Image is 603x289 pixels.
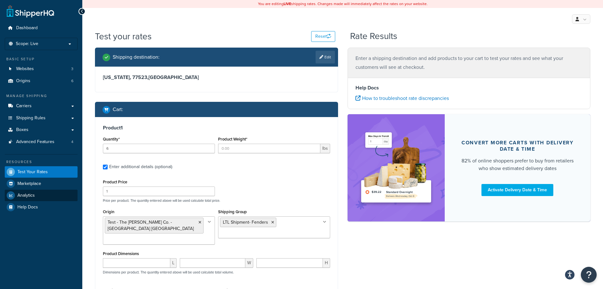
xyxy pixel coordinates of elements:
[71,78,73,84] span: 6
[113,107,123,112] h2: Cart :
[581,267,597,283] button: Open Resource Center
[16,66,34,72] span: Websites
[103,74,330,81] h3: [US_STATE], 77523 , [GEOGRAPHIC_DATA]
[103,137,120,141] label: Quantity*
[103,144,215,153] input: 0.0
[103,209,114,214] label: Origin
[5,22,78,34] a: Dashboard
[311,31,335,42] button: Reset
[16,41,38,47] span: Scope: Live
[16,139,54,145] span: Advanced Features
[16,127,28,133] span: Boxes
[357,124,435,212] img: feature-image-ddt-36eae7f7280da8017bfb280eaccd9c446f90b1fe08728e4019434db127062ab4.png
[17,205,38,210] span: Help Docs
[5,124,78,136] a: Boxes
[5,63,78,75] a: Websites3
[108,219,194,232] span: Test - The [PERSON_NAME] Co. - [GEOGRAPHIC_DATA] [GEOGRAPHIC_DATA]
[17,169,48,175] span: Test Your Rates
[5,75,78,87] li: Origins
[323,258,330,268] span: H
[5,136,78,148] li: Advanced Features
[103,251,139,256] label: Product Dimensions
[316,51,335,63] a: Edit
[95,30,152,43] h1: Test your rates
[460,140,575,152] div: Convert more carts with delivery date & time
[5,112,78,124] a: Shipping Rules
[5,178,78,189] a: Marketplace
[481,184,553,196] a: Activate Delivery Date & Time
[5,63,78,75] li: Websites
[101,270,234,274] p: Dimensions per product. The quantity entered above will be used calculate total volume.
[16,115,46,121] span: Shipping Rules
[218,144,320,153] input: 0.00
[5,201,78,213] a: Help Docs
[71,139,73,145] span: 4
[320,144,330,153] span: lbs
[223,219,268,226] span: LTL Shipment- Fenders
[5,190,78,201] a: Analytics
[16,78,30,84] span: Origins
[355,95,449,102] a: How to troubleshoot rate discrepancies
[170,258,177,268] span: L
[5,100,78,112] a: Carriers
[103,180,127,184] label: Product Price
[5,75,78,87] a: Origins6
[245,258,253,268] span: W
[355,84,583,92] h4: Help Docs
[355,54,583,72] p: Enter a shipping destination and add products to your cart to test your rates and see what your c...
[5,93,78,99] div: Manage Shipping
[17,193,35,198] span: Analytics
[5,166,78,178] a: Test Your Rates
[103,125,330,131] h3: Product 1
[16,103,32,109] span: Carriers
[460,157,575,172] div: 82% of online shoppers prefer to buy from retailers who show estimated delivery dates
[5,56,78,62] div: Basic Setup
[5,136,78,148] a: Advanced Features4
[16,25,38,31] span: Dashboard
[71,66,73,72] span: 3
[109,162,172,171] div: Enter additional details (optional)
[17,181,41,187] span: Marketplace
[284,1,291,7] b: LIVE
[350,31,397,41] h2: Rate Results
[113,54,160,60] h2: Shipping destination :
[218,137,247,141] label: Product Weight*
[218,209,247,214] label: Shipping Group
[103,165,108,169] input: Enter additional details (optional)
[101,198,332,203] p: Price per product. The quantity entered above will be used calculate total price.
[5,159,78,165] div: Resources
